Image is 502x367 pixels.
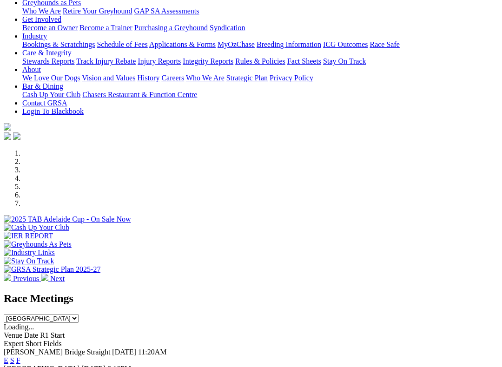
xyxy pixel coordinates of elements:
span: Date [24,331,38,339]
a: Cash Up Your Club [22,91,80,98]
img: Greyhounds As Pets [4,240,72,249]
div: About [22,74,498,82]
img: Cash Up Your Club [4,223,69,232]
span: Next [50,275,65,282]
img: facebook.svg [4,132,11,140]
a: Race Safe [370,40,399,48]
span: 11:20AM [138,348,167,356]
img: logo-grsa-white.png [4,123,11,131]
a: E [4,356,8,364]
a: History [137,74,159,82]
a: Fact Sheets [287,57,321,65]
a: ICG Outcomes [323,40,368,48]
a: Privacy Policy [270,74,313,82]
div: Get Involved [22,24,498,32]
span: Short [26,340,42,347]
a: Strategic Plan [226,74,268,82]
a: Careers [161,74,184,82]
h2: Race Meetings [4,292,498,305]
a: MyOzChase [218,40,255,48]
div: Industry [22,40,498,49]
a: Rules & Policies [235,57,285,65]
img: GRSA Strategic Plan 2025-27 [4,265,100,274]
a: Previous [4,275,41,282]
span: R1 Start [40,331,65,339]
span: Fields [43,340,61,347]
a: Industry [22,32,47,40]
img: Stay On Track [4,257,54,265]
a: Integrity Reports [183,57,233,65]
a: Retire Your Greyhound [63,7,132,15]
div: Greyhounds as Pets [22,7,498,15]
a: S [10,356,14,364]
img: IER REPORT [4,232,53,240]
a: F [16,356,20,364]
a: Become a Trainer [79,24,132,32]
a: Next [41,275,65,282]
a: Who We Are [186,74,225,82]
a: About [22,66,41,73]
a: Who We Are [22,7,61,15]
a: Syndication [210,24,245,32]
a: Injury Reports [138,57,181,65]
span: [DATE] [112,348,136,356]
a: Breeding Information [257,40,321,48]
a: Login To Blackbook [22,107,84,115]
a: Purchasing a Greyhound [134,24,208,32]
img: Industry Links [4,249,55,257]
a: Bookings & Scratchings [22,40,95,48]
a: Vision and Values [82,74,135,82]
a: Care & Integrity [22,49,72,57]
div: Bar & Dining [22,91,498,99]
a: Track Injury Rebate [76,57,136,65]
a: Stewards Reports [22,57,74,65]
a: Schedule of Fees [97,40,147,48]
span: Venue [4,331,22,339]
img: chevron-left-pager-white.svg [4,274,11,281]
span: [PERSON_NAME] Bridge Straight [4,348,110,356]
a: GAP SA Assessments [134,7,199,15]
a: Stay On Track [323,57,366,65]
a: Applications & Forms [149,40,216,48]
a: We Love Our Dogs [22,74,80,82]
a: Chasers Restaurant & Function Centre [82,91,197,98]
img: chevron-right-pager-white.svg [41,274,48,281]
img: 2025 TAB Adelaide Cup - On Sale Now [4,215,131,223]
span: Loading... [4,323,34,331]
a: Bar & Dining [22,82,63,90]
img: twitter.svg [13,132,20,140]
a: Get Involved [22,15,61,23]
a: Become an Owner [22,24,78,32]
span: Expert [4,340,24,347]
div: Care & Integrity [22,57,498,66]
span: Previous [13,275,39,282]
a: Contact GRSA [22,99,67,107]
